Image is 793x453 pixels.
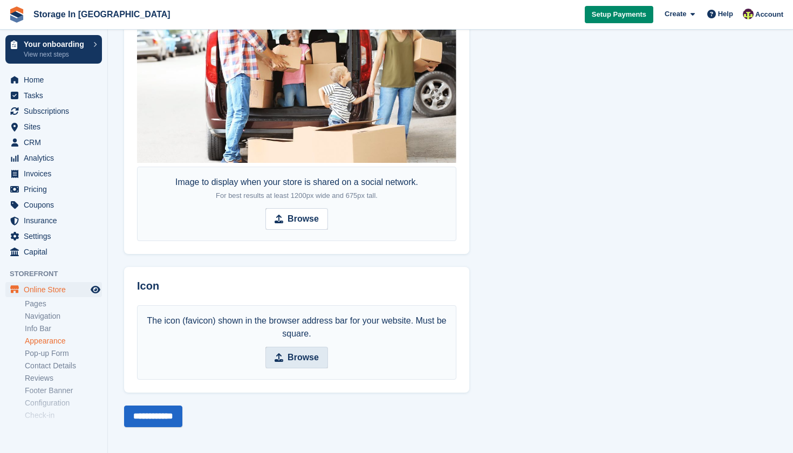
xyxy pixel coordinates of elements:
[24,150,88,166] span: Analytics
[24,88,88,103] span: Tasks
[25,348,102,359] a: Pop-up Form
[24,229,88,244] span: Settings
[24,282,88,297] span: Online Store
[10,269,107,279] span: Storefront
[25,336,102,346] a: Appearance
[585,6,653,24] a: Setup Payments
[5,282,102,297] a: menu
[25,361,102,371] a: Contact Details
[24,213,88,228] span: Insurance
[24,244,88,259] span: Capital
[25,398,102,408] a: Configuration
[24,119,88,134] span: Sites
[24,182,88,197] span: Pricing
[288,351,319,364] strong: Browse
[25,299,102,309] a: Pages
[24,40,88,48] p: Your onboarding
[5,150,102,166] a: menu
[89,283,102,296] a: Preview store
[29,5,175,23] a: Storage In [GEOGRAPHIC_DATA]
[5,229,102,244] a: menu
[265,208,328,230] input: Browse
[665,9,686,19] span: Create
[592,9,646,20] span: Setup Payments
[143,314,450,340] div: The icon (favicon) shown in the browser address bar for your website. Must be square.
[5,104,102,119] a: menu
[24,50,88,59] p: View next steps
[743,9,754,19] img: Colin Wood
[216,191,378,200] span: For best results at least 1200px wide and 675px tall.
[5,182,102,197] a: menu
[25,386,102,396] a: Footer Banner
[5,197,102,212] a: menu
[5,72,102,87] a: menu
[5,88,102,103] a: menu
[5,135,102,150] a: menu
[25,373,102,383] a: Reviews
[25,311,102,321] a: Navigation
[288,212,319,225] strong: Browse
[5,35,102,64] a: Your onboarding View next steps
[24,166,88,181] span: Invoices
[25,410,102,421] a: Check-in
[24,197,88,212] span: Coupons
[5,166,102,181] a: menu
[25,324,102,334] a: Info Bar
[5,244,102,259] a: menu
[5,213,102,228] a: menu
[137,280,456,292] h2: Icon
[265,347,328,368] input: Browse
[755,9,783,20] span: Account
[5,119,102,134] a: menu
[718,9,733,19] span: Help
[9,6,25,23] img: stora-icon-8386f47178a22dfd0bd8f6a31ec36ba5ce8667c1dd55bd0f319d3a0aa187defe.svg
[175,176,418,202] div: Image to display when your store is shared on a social network.
[24,72,88,87] span: Home
[24,135,88,150] span: CRM
[24,104,88,119] span: Subscriptions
